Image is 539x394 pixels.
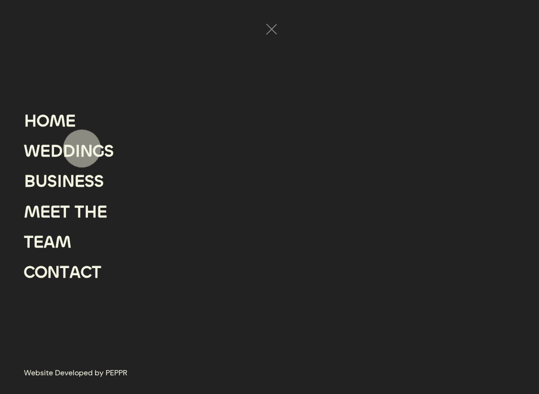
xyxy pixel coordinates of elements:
[75,167,85,197] div: E
[50,136,63,167] div: D
[47,167,57,197] div: S
[43,227,55,258] div: A
[24,136,114,167] a: WEDDINGS
[24,167,104,197] a: BUSINESS
[92,258,101,288] div: T
[80,136,93,167] div: N
[50,197,60,227] div: E
[24,197,40,227] div: M
[55,227,71,258] div: M
[60,197,70,227] div: T
[33,227,43,258] div: E
[24,197,107,258] a: MEET THE TEAM
[24,227,33,258] div: T
[62,167,75,197] div: N
[40,197,50,227] div: E
[24,106,37,136] div: H
[24,136,40,167] div: W
[24,106,75,136] a: HOME
[104,136,114,167] div: S
[69,258,81,288] div: A
[57,167,62,197] div: I
[85,167,94,197] div: S
[37,106,49,136] div: O
[47,258,60,288] div: N
[81,258,92,288] div: C
[63,136,75,167] div: D
[65,106,75,136] div: E
[24,258,35,288] div: C
[84,197,97,227] div: H
[49,106,65,136] div: M
[60,258,69,288] div: T
[24,167,35,197] div: B
[35,167,47,197] div: U
[24,258,101,288] a: CONTACT
[97,197,107,227] div: E
[93,136,104,167] div: G
[35,258,47,288] div: O
[40,136,50,167] div: E
[24,366,127,380] a: Website Developed by PEPPR
[75,197,84,227] div: T
[75,136,80,167] div: I
[94,167,104,197] div: S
